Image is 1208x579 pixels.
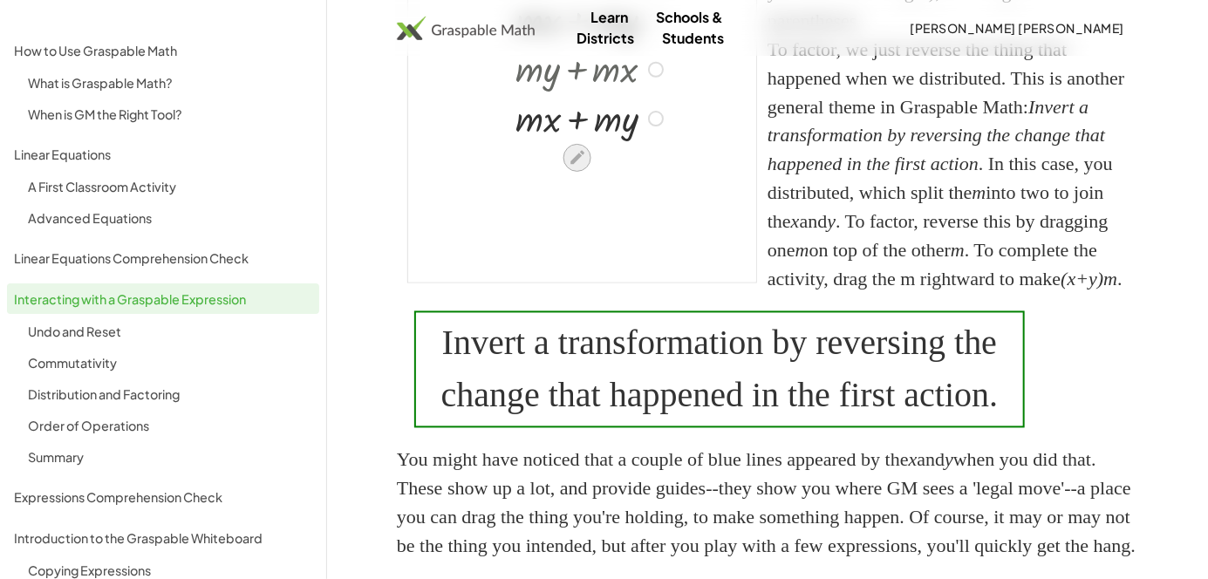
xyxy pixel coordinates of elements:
a: Students [648,22,738,54]
div: Invert a transformation by reversing the change that happened in the first action. [414,311,1025,428]
var: x [791,211,800,233]
a: Interacting with a Graspable Expression [7,283,319,314]
var: y [827,211,836,233]
span: [PERSON_NAME] [PERSON_NAME] [910,20,1124,36]
a: Linear Equations Comprehension Check [7,242,319,273]
em: x [909,449,918,471]
div: A First Classroom Activity [28,176,312,197]
a: Linear Equations [7,139,319,169]
div: When is GM the Right Tool? [28,104,312,125]
div: Order of Operations [28,415,312,436]
a: Learn [577,1,642,33]
var: m [795,240,809,262]
div: Edit math [563,144,591,172]
div: Linear Equations Comprehension Check [14,248,312,269]
a: Expressions Comprehension Check [7,481,319,512]
var: (x+y)m [1061,269,1117,290]
a: Schools & Districts [577,1,723,54]
div: Undo and Reset [28,321,312,342]
a: How to Use Graspable Math [7,35,319,65]
div: Linear Equations [14,144,312,165]
em: y [945,449,953,471]
div: How to Use Graspable Math [14,40,312,61]
a: Introduction to the Graspable Whiteboard [7,522,319,553]
var: m [973,182,986,204]
var: m [951,240,965,262]
div: What is Graspable Math? [28,72,312,93]
div: Summary [28,446,312,467]
div: Introduction to the Graspable Whiteboard [14,528,312,548]
div: Advanced Equations [28,208,312,228]
div: Interacting with a Graspable Expression [14,289,312,310]
button: [PERSON_NAME] [PERSON_NAME] [896,12,1138,44]
div: Commutativity [28,352,312,373]
div: Expressions Comprehension Check [14,487,312,507]
div: Distribution and Factoring [28,384,312,405]
em: Invert a transformation by reversing the change that happened in the first action [768,96,1105,175]
div: To factor, we just reverse the thing that happened when we distributed. This is another general t... [768,35,1138,294]
div: You might have noticed that a couple of blue lines appeared by the and when you did that. These s... [397,446,1138,561]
